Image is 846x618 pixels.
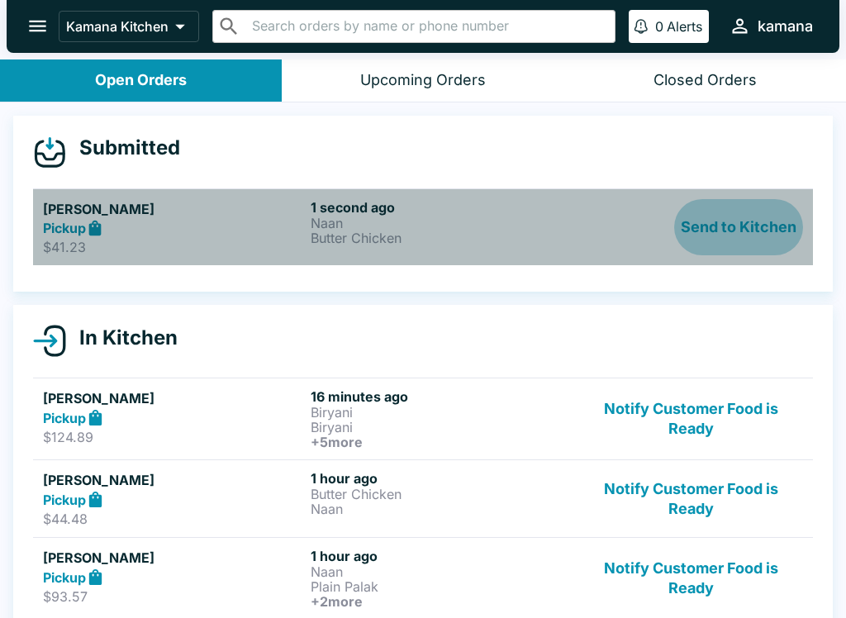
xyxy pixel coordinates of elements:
[360,71,486,90] div: Upcoming Orders
[311,420,572,435] p: Biryani
[66,135,180,160] h4: Submitted
[33,459,813,537] a: [PERSON_NAME]Pickup$44.481 hour agoButter ChickenNaanNotify Customer Food is Ready
[311,487,572,502] p: Butter Chicken
[579,470,803,527] button: Notify Customer Food is Ready
[33,188,813,266] a: [PERSON_NAME]Pickup$41.231 second agoNaanButter ChickenSend to Kitchen
[758,17,813,36] div: kamana
[311,231,572,245] p: Butter Chicken
[655,18,663,35] p: 0
[579,388,803,449] button: Notify Customer Food is Ready
[33,378,813,459] a: [PERSON_NAME]Pickup$124.8916 minutes agoBiryaniBiryani+5moreNotify Customer Food is Ready
[66,18,169,35] p: Kamana Kitchen
[59,11,199,42] button: Kamana Kitchen
[311,579,572,594] p: Plain Palak
[43,492,86,508] strong: Pickup
[43,569,86,586] strong: Pickup
[654,71,757,90] div: Closed Orders
[311,199,572,216] h6: 1 second ago
[247,15,608,38] input: Search orders by name or phone number
[43,548,304,568] h5: [PERSON_NAME]
[311,435,572,449] h6: + 5 more
[579,548,803,609] button: Notify Customer Food is Ready
[43,199,304,219] h5: [PERSON_NAME]
[311,405,572,420] p: Biryani
[43,588,304,605] p: $93.57
[95,71,187,90] div: Open Orders
[311,216,572,231] p: Naan
[43,220,86,236] strong: Pickup
[674,199,803,256] button: Send to Kitchen
[43,429,304,445] p: $124.89
[43,470,304,490] h5: [PERSON_NAME]
[43,388,304,408] h5: [PERSON_NAME]
[43,410,86,426] strong: Pickup
[667,18,702,35] p: Alerts
[311,502,572,516] p: Naan
[722,8,820,44] button: kamana
[311,470,572,487] h6: 1 hour ago
[43,239,304,255] p: $41.23
[311,564,572,579] p: Naan
[311,388,572,405] h6: 16 minutes ago
[17,5,59,47] button: open drawer
[311,548,572,564] h6: 1 hour ago
[43,511,304,527] p: $44.48
[311,594,572,609] h6: + 2 more
[66,326,178,350] h4: In Kitchen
